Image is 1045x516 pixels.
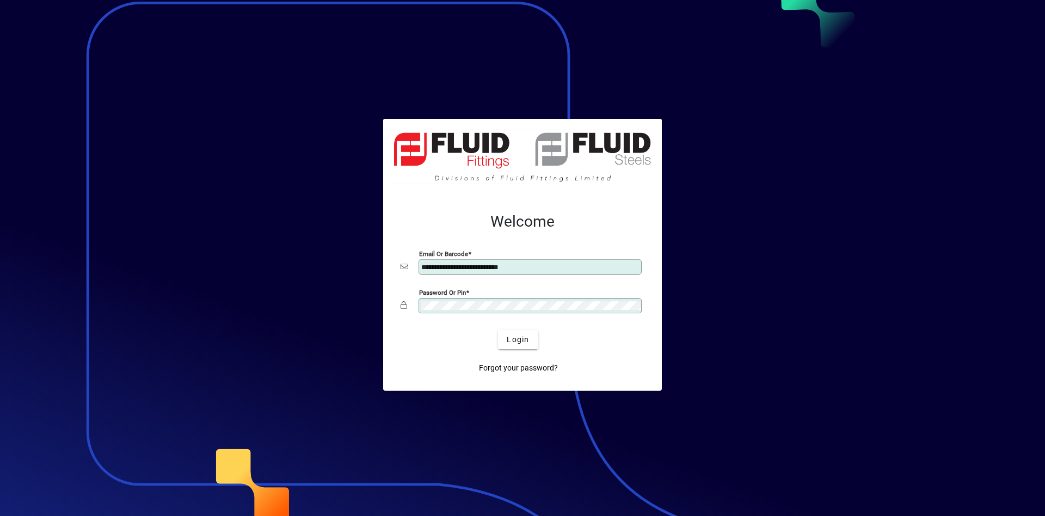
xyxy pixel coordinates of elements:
span: Login [507,334,529,345]
span: Forgot your password? [479,362,558,374]
mat-label: Password or Pin [419,289,466,296]
button: Login [498,330,538,349]
mat-label: Email or Barcode [419,250,468,258]
a: Forgot your password? [475,358,562,378]
h2: Welcome [401,213,644,231]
